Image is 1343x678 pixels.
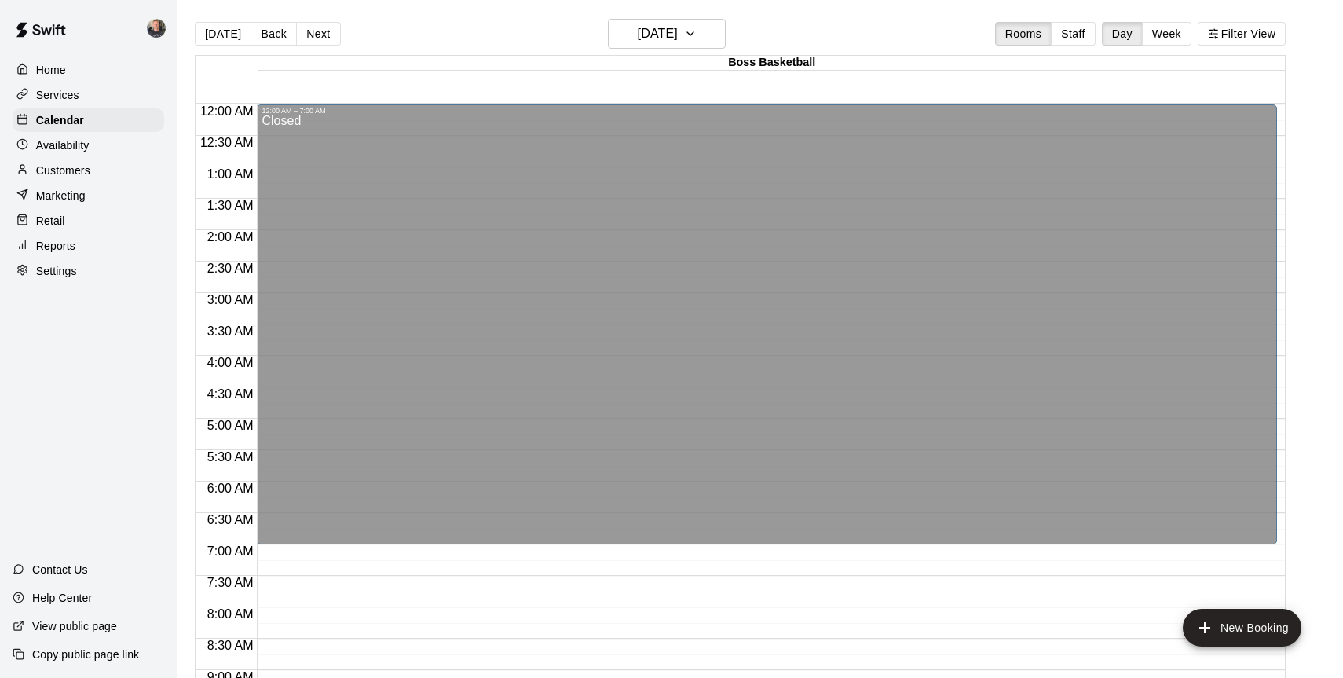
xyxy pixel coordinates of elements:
[203,387,258,401] span: 4:30 AM
[13,58,164,82] a: Home
[13,134,164,157] a: Availability
[1198,22,1286,46] button: Filter View
[32,562,88,577] p: Contact Us
[203,167,258,181] span: 1:00 AM
[608,19,726,49] button: [DATE]
[203,356,258,369] span: 4:00 AM
[203,450,258,464] span: 5:30 AM
[203,419,258,432] span: 5:00 AM
[203,576,258,589] span: 7:30 AM
[13,83,164,107] a: Services
[13,159,164,182] a: Customers
[203,230,258,244] span: 2:00 AM
[36,87,79,103] p: Services
[262,115,1272,550] div: Closed
[32,590,92,606] p: Help Center
[36,188,86,203] p: Marketing
[1051,22,1096,46] button: Staff
[13,184,164,207] a: Marketing
[203,482,258,495] span: 6:00 AM
[251,22,297,46] button: Back
[147,19,166,38] img: Logan Garvin
[195,22,251,46] button: [DATE]
[36,238,75,254] p: Reports
[36,263,77,279] p: Settings
[257,104,1277,544] div: 12:00 AM – 7:00 AM: Closed
[296,22,340,46] button: Next
[13,108,164,132] a: Calendar
[1183,609,1301,647] button: add
[258,56,1285,71] div: Boss Basketball
[36,163,90,178] p: Customers
[32,618,117,634] p: View public page
[13,234,164,258] a: Reports
[144,13,177,44] div: Logan Garvin
[203,262,258,275] span: 2:30 AM
[36,213,65,229] p: Retail
[262,107,1272,115] div: 12:00 AM – 7:00 AM
[203,513,258,526] span: 6:30 AM
[1102,22,1143,46] button: Day
[36,112,84,128] p: Calendar
[203,199,258,212] span: 1:30 AM
[36,62,66,78] p: Home
[638,23,678,45] h6: [DATE]
[203,324,258,338] span: 3:30 AM
[203,639,258,652] span: 8:30 AM
[196,104,258,118] span: 12:00 AM
[32,647,139,662] p: Copy public page link
[203,544,258,558] span: 7:00 AM
[203,293,258,306] span: 3:00 AM
[203,607,258,621] span: 8:00 AM
[1142,22,1191,46] button: Week
[995,22,1052,46] button: Rooms
[13,259,164,283] a: Settings
[13,209,164,233] a: Retail
[36,137,90,153] p: Availability
[196,136,258,149] span: 12:30 AM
